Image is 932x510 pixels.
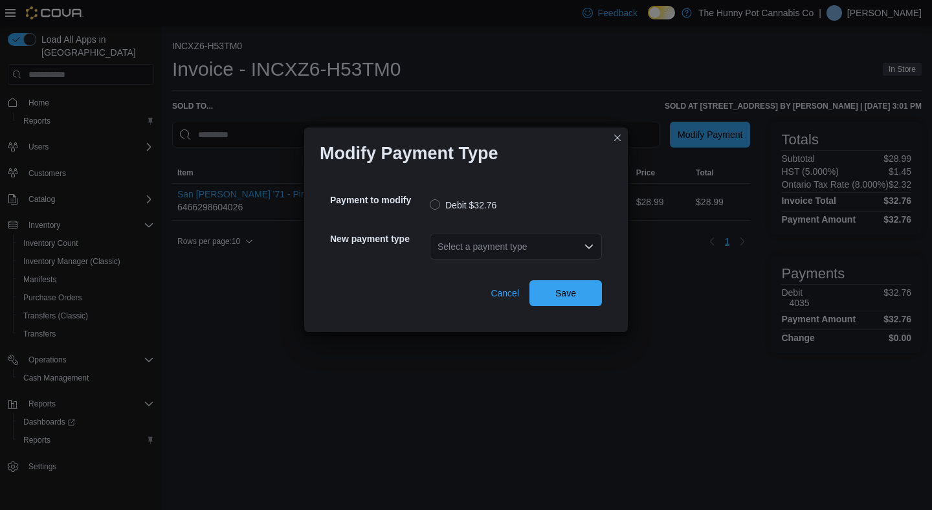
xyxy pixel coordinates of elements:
[330,187,427,213] h5: Payment to modify
[529,280,602,306] button: Save
[485,280,524,306] button: Cancel
[610,130,625,146] button: Closes this modal window
[330,226,427,252] h5: New payment type
[430,197,496,213] label: Debit $32.76
[491,287,519,300] span: Cancel
[584,241,594,252] button: Open list of options
[555,287,576,300] span: Save
[438,239,439,254] input: Accessible screen reader label
[320,143,498,164] h1: Modify Payment Type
